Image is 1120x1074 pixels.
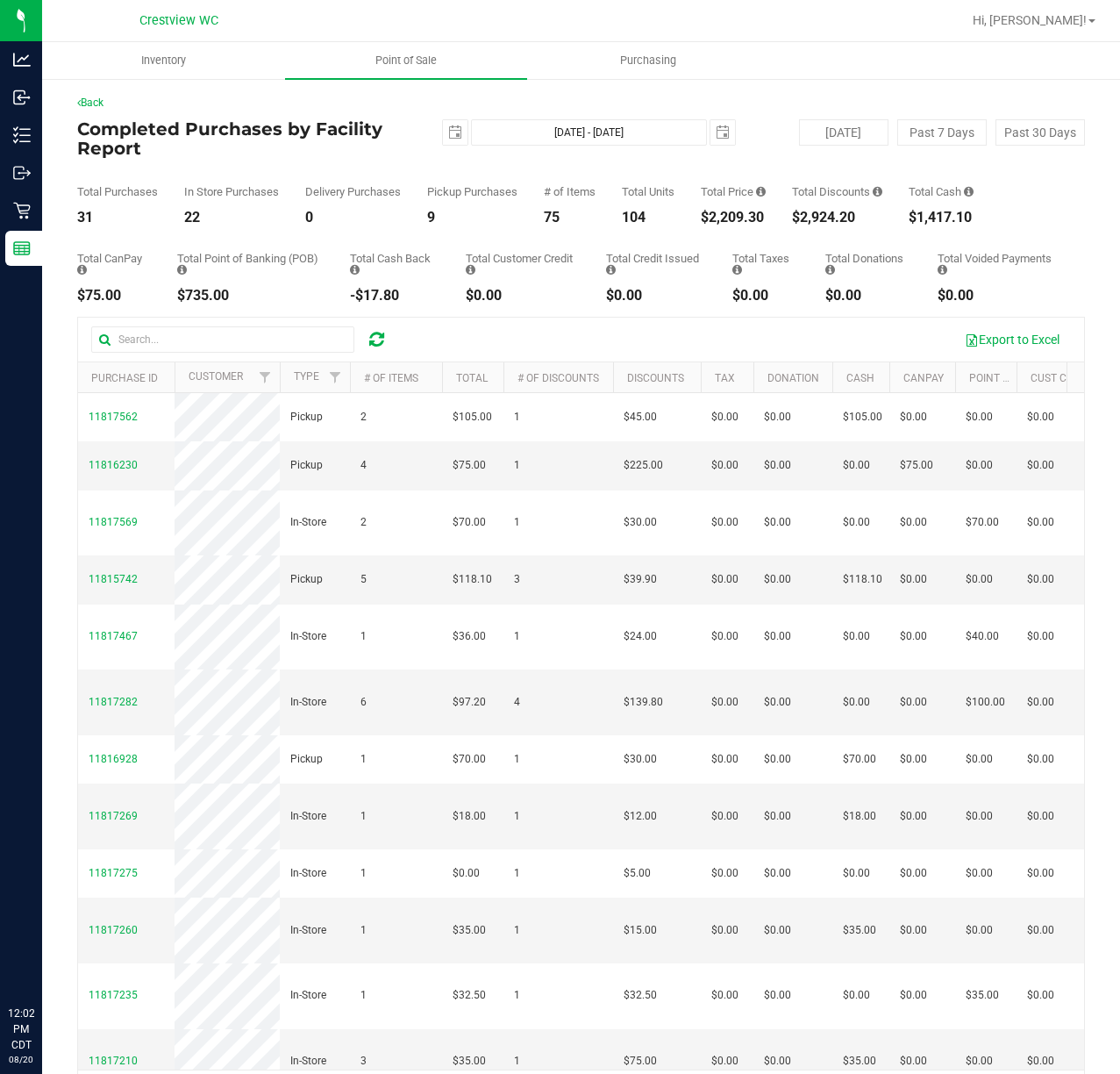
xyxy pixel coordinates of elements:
[843,571,882,588] span: $118.10
[1027,987,1054,1004] span: $0.00
[966,808,993,825] span: $0.00
[966,922,993,939] span: $0.00
[544,211,596,225] div: 75
[938,253,1059,276] div: Total Voided Payments
[290,571,323,588] span: Pickup
[711,1053,738,1070] span: $0.00
[1027,922,1054,939] span: $0.00
[360,808,367,825] span: 1
[764,409,791,426] span: $0.00
[843,694,870,711] span: $0.00
[1027,1053,1054,1070] span: $0.00
[360,1053,367,1070] span: 3
[350,264,360,276] i: Sum of the cash-back amounts from rounded-up electronic payments for all purchases in the date ra...
[624,457,663,474] span: $225.00
[89,630,138,642] span: 11817467
[514,987,520,1004] span: 1
[89,810,138,822] span: 11817269
[89,1055,138,1067] span: 11817210
[843,987,870,1004] span: $0.00
[91,326,354,353] input: Search...
[966,865,993,882] span: $0.00
[91,372,158,384] a: Purchase ID
[89,753,138,765] span: 11816928
[764,922,791,939] span: $0.00
[900,571,927,588] span: $0.00
[843,457,870,474] span: $0.00
[1027,808,1054,825] span: $0.00
[1027,457,1054,474] span: $0.00
[799,119,888,146] button: [DATE]
[453,694,486,711] span: $97.20
[514,514,520,531] span: 1
[843,922,876,939] span: $35.00
[360,987,367,1004] span: 1
[622,186,674,197] div: Total Units
[544,186,596,197] div: # of Items
[118,53,210,68] span: Inventory
[453,751,486,768] span: $70.00
[966,457,993,474] span: $0.00
[514,808,520,825] span: 1
[711,987,738,1004] span: $0.00
[360,571,367,588] span: 5
[466,253,580,276] div: Total Customer Credit
[453,865,480,882] span: $0.00
[294,370,319,383] a: Type
[843,865,870,882] span: $0.00
[732,253,799,276] div: Total Taxes
[900,514,927,531] span: $0.00
[360,751,367,768] span: 1
[900,694,927,711] span: $0.00
[290,514,326,531] span: In-Store
[624,808,657,825] span: $12.00
[606,289,707,303] div: $0.00
[350,289,439,303] div: -$17.80
[89,516,138,528] span: 11817569
[89,459,138,471] span: 11816230
[966,628,999,645] span: $40.00
[42,42,285,79] a: Inventory
[715,372,735,384] a: Tax
[77,253,151,276] div: Total CanPay
[966,571,993,588] span: $0.00
[18,934,70,986] iframe: Resource center
[305,211,401,225] div: 0
[1027,514,1054,531] span: $0.00
[13,164,31,182] inline-svg: Outbound
[624,922,657,939] span: $15.00
[290,457,323,474] span: Pickup
[873,186,882,197] i: Sum of the discount values applied to the all purchases in the date range.
[290,808,326,825] span: In-Store
[290,751,323,768] span: Pickup
[360,514,367,531] span: 2
[701,211,766,225] div: $2,209.30
[189,370,243,383] a: Customer
[764,628,791,645] span: $0.00
[843,1053,876,1070] span: $35.00
[764,571,791,588] span: $0.00
[903,372,944,384] a: CanPay
[139,13,218,28] span: Crestview WC
[13,89,31,106] inline-svg: Inbound
[77,289,151,303] div: $75.00
[77,97,103,109] a: Back
[973,13,1087,27] span: Hi, [PERSON_NAME]!
[764,987,791,1004] span: $0.00
[701,186,766,197] div: Total Price
[825,289,911,303] div: $0.00
[453,514,486,531] span: $70.00
[966,409,993,426] span: $0.00
[624,694,663,711] span: $139.80
[711,751,738,768] span: $0.00
[290,987,326,1004] span: In-Store
[900,922,927,939] span: $0.00
[624,628,657,645] span: $24.00
[360,922,367,939] span: 1
[360,409,367,426] span: 2
[360,694,367,711] span: 6
[953,325,1071,354] button: Export to Excel
[909,186,974,197] div: Total Cash
[606,253,707,276] div: Total Credit Issued
[792,211,882,225] div: $2,924.20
